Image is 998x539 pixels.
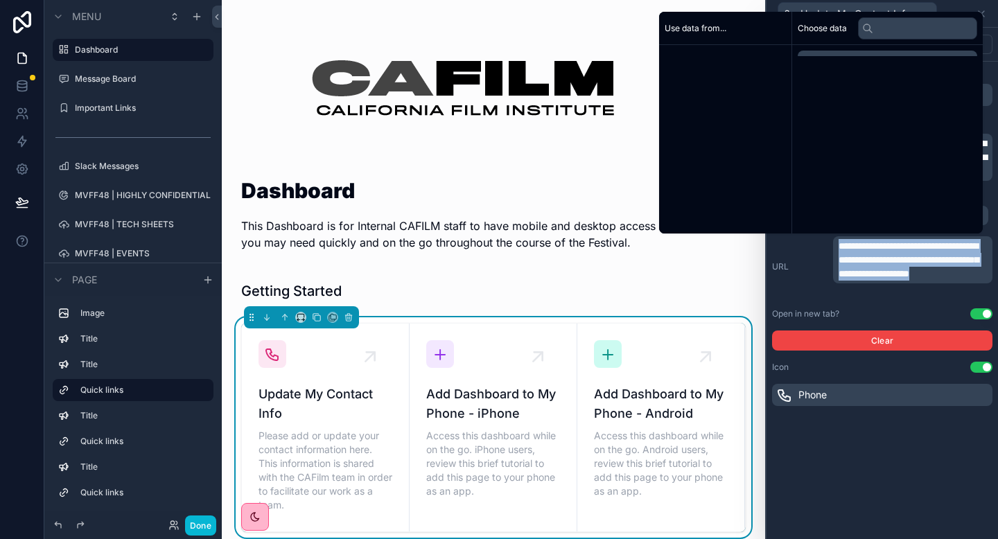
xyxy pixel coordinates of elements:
[772,330,992,351] button: Clear
[410,324,577,531] a: Add Dashboard to My Phone - iPhoneAccess this dashboard while on the go. iPhone users, review thi...
[44,296,222,511] div: scrollable content
[72,272,97,286] span: Page
[75,73,211,85] label: Message Board
[80,487,208,498] label: Quick links
[594,429,728,498] span: Access this dashboard while on the go. Android users, review this brief tutorial to add this page...
[778,2,937,26] button: Update My Contact Info
[75,161,211,172] label: Slack Messages
[80,308,208,319] label: Image
[80,385,202,396] label: Quick links
[75,103,211,114] label: Important Links
[75,190,211,201] label: MVFF48 | HIGHLY CONFIDENTIAL
[259,385,392,423] span: Update My Contact Info
[426,385,560,423] span: Add Dashboard to My Phone - iPhone
[772,261,828,272] label: URL
[80,333,208,344] label: Title
[242,324,410,531] a: Update My Contact InfoPlease add or update your contact information here. This information is sha...
[772,362,789,373] label: Icon
[80,461,208,472] label: Title
[72,10,101,24] span: Menu
[80,410,208,421] label: Title
[772,308,839,319] div: Open in new tab?
[185,515,216,536] button: Done
[80,359,208,370] label: Title
[833,236,992,283] div: scrollable content
[75,44,205,55] label: Dashboard
[577,324,745,531] a: Add Dashboard to My Phone - AndroidAccess this dashboard while on the go. Android users, review t...
[80,436,208,447] label: Quick links
[798,23,847,34] span: Choose data
[798,388,827,402] span: Phone
[75,248,211,259] label: MVFF48 | EVENTS
[665,23,726,34] span: Use data from...
[259,429,392,512] span: Please add or update your contact information here. This information is shared with the CAFilm te...
[594,385,728,423] span: Add Dashboard to My Phone - Android
[75,219,211,230] label: MVFF48 | TECH SHEETS
[800,7,911,21] span: Update My Contact Info
[426,429,560,498] span: Access this dashboard while on the go. iPhone users, review this brief tutorial to add this page ...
